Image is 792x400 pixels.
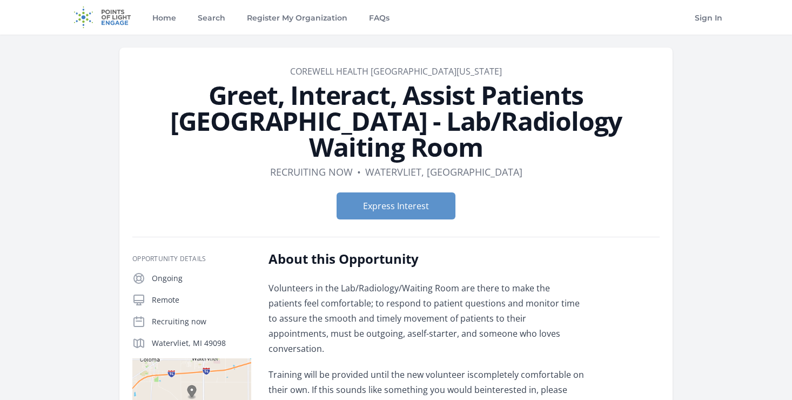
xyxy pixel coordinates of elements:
[152,316,251,327] p: Recruiting now
[365,164,522,179] dd: Watervliet, [GEOGRAPHIC_DATA]
[290,65,502,77] a: Corewell Health [GEOGRAPHIC_DATA][US_STATE]
[269,250,585,268] h2: About this Opportunity
[270,164,353,179] dd: Recruiting now
[337,192,455,219] button: Express Interest
[152,295,251,305] p: Remote
[132,255,251,263] h3: Opportunity Details
[152,338,251,349] p: Watervliet, MI 49098
[357,164,361,179] div: •
[269,281,585,356] p: Volunteers in the Lab/Radiology/Waiting Room are there to make the patients feel comfortable; to ...
[152,273,251,284] p: Ongoing
[132,82,660,160] h1: Greet, Interact, Assist Patients [GEOGRAPHIC_DATA] - Lab/Radiology Waiting Room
